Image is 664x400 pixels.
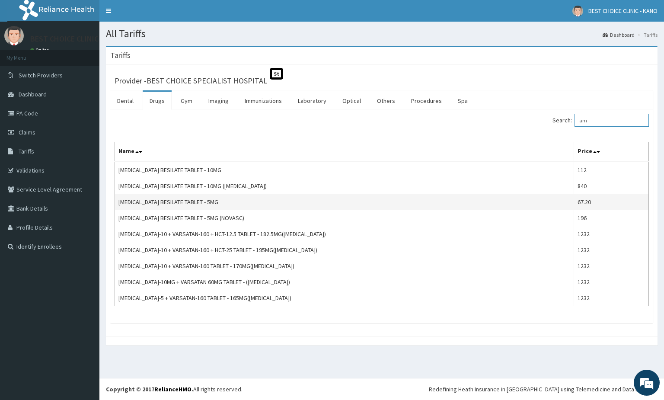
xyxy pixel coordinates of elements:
[574,142,648,162] th: Price
[106,28,658,39] h1: All Tariffs
[143,92,172,110] a: Drugs
[115,178,574,194] td: [MEDICAL_DATA] BESILATE TABLET - 10MG ([MEDICAL_DATA])
[19,71,63,79] span: Switch Providers
[335,92,368,110] a: Optical
[451,92,475,110] a: Spa
[115,210,574,226] td: [MEDICAL_DATA] BESILATE TABLET - 5MG (NOVASC)
[574,162,648,178] td: 112
[574,178,648,194] td: 840
[635,31,658,38] li: Tariffs
[4,236,165,266] textarea: Type your message and hit 'Enter'
[552,114,649,127] label: Search:
[201,92,236,110] a: Imaging
[404,92,449,110] a: Procedures
[45,48,145,60] div: Chat with us now
[110,51,131,59] h3: Tariffs
[575,114,649,127] input: Search:
[291,92,333,110] a: Laboratory
[574,210,648,226] td: 196
[115,77,267,85] h3: Provider - BEST CHOICE SPECIALIST HOSPITAL
[574,194,648,210] td: 67.20
[574,258,648,274] td: 1232
[115,194,574,210] td: [MEDICAL_DATA] BESILATE TABLET - 5MG
[572,6,583,16] img: User Image
[99,378,664,400] footer: All rights reserved.
[19,147,34,155] span: Tariffs
[110,92,140,110] a: Dental
[115,242,574,258] td: [MEDICAL_DATA]-10 + VARSATAN-160 + HCT-25 TABLET - 195MG([MEDICAL_DATA])
[106,385,193,393] strong: Copyright © 2017 .
[588,7,658,15] span: BEST CHOICE CLINIC - KANO
[115,162,574,178] td: [MEDICAL_DATA] BESILATE TABLET - 10MG
[115,142,574,162] th: Name
[142,4,163,25] div: Minimize live chat window
[574,274,648,290] td: 1232
[30,35,124,43] p: BEST CHOICE CLINIC - KANO
[574,242,648,258] td: 1232
[19,90,47,98] span: Dashboard
[574,226,648,242] td: 1232
[4,26,24,45] img: User Image
[370,92,402,110] a: Others
[429,385,658,394] div: Redefining Heath Insurance in [GEOGRAPHIC_DATA] using Telemedicine and Data Science!
[19,128,35,136] span: Claims
[238,92,289,110] a: Immunizations
[115,258,574,274] td: [MEDICAL_DATA]-10 + VARSATAN-160 TABLET - 170MG([MEDICAL_DATA])
[115,226,574,242] td: [MEDICAL_DATA]-10 + VARSATAN-160 + HCT-12.5 TABLET - 182.5MG([MEDICAL_DATA])
[16,43,35,65] img: d_794563401_company_1708531726252_794563401
[154,385,192,393] a: RelianceHMO
[50,109,119,196] span: We're online!
[115,274,574,290] td: [MEDICAL_DATA]-10MG + VARSATAN 60MG TABLET - ([MEDICAL_DATA])
[270,68,283,80] span: St
[30,47,51,53] a: Online
[174,92,199,110] a: Gym
[574,290,648,306] td: 1232
[603,31,635,38] a: Dashboard
[115,290,574,306] td: [MEDICAL_DATA]-5 + VARSATAN-160 TABLET - 165MG([MEDICAL_DATA])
